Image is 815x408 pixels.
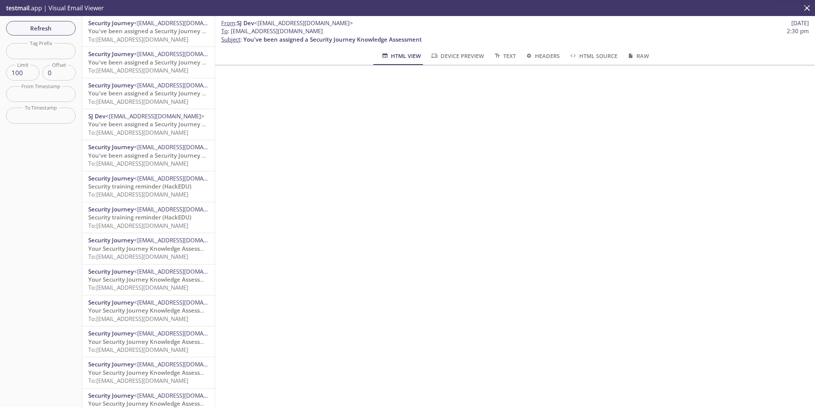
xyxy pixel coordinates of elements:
[134,360,233,368] span: <[EMAIL_ADDRESS][DOMAIN_NAME]>
[88,276,243,283] span: Your Security Journey Knowledge Assessment is Waiting
[88,205,134,213] span: Security Journey
[88,245,243,252] span: Your Security Journey Knowledge Assessment is Waiting
[134,81,233,89] span: <[EMAIL_ADDRESS][DOMAIN_NAME]>
[254,19,353,27] span: <[EMAIL_ADDRESS][DOMAIN_NAME]>
[627,51,649,61] span: Raw
[525,51,560,61] span: Headers
[88,190,188,198] span: To: [EMAIL_ADDRESS][DOMAIN_NAME]
[88,89,267,97] span: You've been assigned a Security Journey Knowledge Assessment
[82,357,215,388] div: Security Journey<[EMAIL_ADDRESS][DOMAIN_NAME]>Your Security Journey Knowledge Assessment is Waiti...
[134,143,233,151] span: <[EMAIL_ADDRESS][DOMAIN_NAME]>
[88,306,243,314] span: Your Security Journey Knowledge Assessment is Waiting
[88,120,267,128] span: You've been assigned a Security Journey Knowledge Assessment
[88,377,188,384] span: To: [EMAIL_ADDRESS][DOMAIN_NAME]
[12,23,70,33] span: Refresh
[88,152,267,159] span: You've been assigned a Security Journey Knowledge Assessment
[82,171,215,202] div: Security Journey<[EMAIL_ADDRESS][DOMAIN_NAME]>Security training reminder (HackEDU)To:[EMAIL_ADDRE...
[88,81,134,89] span: Security Journey
[134,174,233,182] span: <[EMAIL_ADDRESS][DOMAIN_NAME]>
[88,182,191,190] span: Security training reminder (HackEDU)
[88,143,134,151] span: Security Journey
[134,298,233,306] span: <[EMAIL_ADDRESS][DOMAIN_NAME]>
[569,51,617,61] span: HTML Source
[134,268,233,275] span: <[EMAIL_ADDRESS][DOMAIN_NAME]>
[82,233,215,264] div: Security Journey<[EMAIL_ADDRESS][DOMAIN_NAME]>Your Security Journey Knowledge Assessment is Waiti...
[88,268,134,275] span: Security Journey
[105,112,204,120] span: <[EMAIL_ADDRESS][DOMAIN_NAME]>
[134,19,233,27] span: <[EMAIL_ADDRESS][DOMAIN_NAME]>
[134,236,233,244] span: <[EMAIL_ADDRESS][DOMAIN_NAME]>
[88,329,134,337] span: Security Journey
[88,58,267,66] span: You've been assigned a Security Journey Knowledge Assessment
[88,315,188,323] span: To: [EMAIL_ADDRESS][DOMAIN_NAME]
[134,329,233,337] span: <[EMAIL_ADDRESS][DOMAIN_NAME]>
[88,346,188,353] span: To: [EMAIL_ADDRESS][DOMAIN_NAME]
[82,47,215,77] div: Security Journey<[EMAIL_ADDRESS][DOMAIN_NAME]>You've been assigned a Security Journey Knowledge A...
[82,295,215,326] div: Security Journey<[EMAIL_ADDRESS][DOMAIN_NAME]>Your Security Journey Knowledge Assessment is Waiti...
[88,98,188,105] span: To: [EMAIL_ADDRESS][DOMAIN_NAME]
[221,35,240,43] span: Subject
[134,392,233,399] span: <[EMAIL_ADDRESS][DOMAIN_NAME]>
[493,51,516,61] span: Text
[791,19,809,27] span: [DATE]
[237,19,254,27] span: SJ Dev
[82,140,215,171] div: Security Journey<[EMAIL_ADDRESS][DOMAIN_NAME]>You've been assigned a Security Journey Knowledge A...
[88,174,134,182] span: Security Journey
[381,51,421,61] span: HTML View
[221,27,323,35] span: : [EMAIL_ADDRESS][DOMAIN_NAME]
[88,400,243,407] span: Your Security Journey Knowledge Assessment is Waiting
[88,112,105,120] span: SJ Dev
[134,205,233,213] span: <[EMAIL_ADDRESS][DOMAIN_NAME]>
[82,109,215,140] div: SJ Dev<[EMAIL_ADDRESS][DOMAIN_NAME]>You've been assigned a Security Journey Knowledge AssessmentT...
[430,51,484,61] span: Device Preview
[88,360,134,368] span: Security Journey
[221,27,809,44] p: :
[88,284,188,291] span: To: [EMAIL_ADDRESS][DOMAIN_NAME]
[88,35,188,43] span: To: [EMAIL_ADDRESS][DOMAIN_NAME]
[221,27,228,35] span: To
[88,236,134,244] span: Security Journey
[82,16,215,47] div: Security Journey<[EMAIL_ADDRESS][DOMAIN_NAME]>You've been assigned a Security Journey Knowledge A...
[88,129,188,136] span: To: [EMAIL_ADDRESS][DOMAIN_NAME]
[221,19,235,27] span: From
[88,392,134,399] span: Security Journey
[88,50,134,58] span: Security Journey
[88,19,134,27] span: Security Journey
[243,35,422,43] span: You've been assigned a Security Journey Knowledge Assessment
[88,298,134,306] span: Security Journey
[88,222,188,229] span: To: [EMAIL_ADDRESS][DOMAIN_NAME]
[787,27,809,35] span: 2:30 pm
[82,326,215,357] div: Security Journey<[EMAIL_ADDRESS][DOMAIN_NAME]>Your Security Journey Knowledge Assessment is Waiti...
[88,369,243,376] span: Your Security Journey Knowledge Assessment is Waiting
[88,27,267,35] span: You've been assigned a Security Journey Knowledge Assessment
[88,253,188,260] span: To: [EMAIL_ADDRESS][DOMAIN_NAME]
[6,4,29,12] span: testmail
[6,21,76,35] button: Refresh
[88,338,243,345] span: Your Security Journey Knowledge Assessment is Waiting
[82,78,215,109] div: Security Journey<[EMAIL_ADDRESS][DOMAIN_NAME]>You've been assigned a Security Journey Knowledge A...
[88,66,188,74] span: To: [EMAIL_ADDRESS][DOMAIN_NAME]
[88,213,191,221] span: Security training reminder (HackEDU)
[82,264,215,295] div: Security Journey<[EMAIL_ADDRESS][DOMAIN_NAME]>Your Security Journey Knowledge Assessment is Waiti...
[221,19,353,27] span: :
[88,160,188,167] span: To: [EMAIL_ADDRESS][DOMAIN_NAME]
[134,50,233,58] span: <[EMAIL_ADDRESS][DOMAIN_NAME]>
[82,202,215,233] div: Security Journey<[EMAIL_ADDRESS][DOMAIN_NAME]>Security training reminder (HackEDU)To:[EMAIL_ADDRE...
